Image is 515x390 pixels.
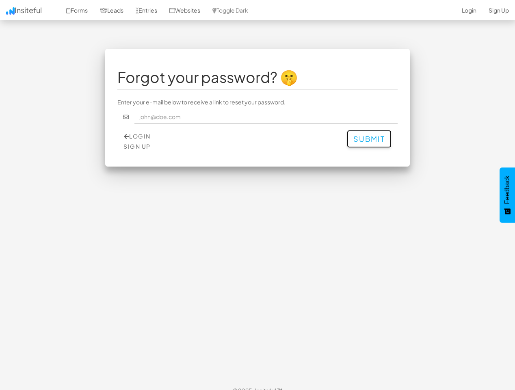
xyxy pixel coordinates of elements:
a: Login [124,132,151,140]
img: icon.png [6,7,15,15]
a: Sign Up [123,143,151,150]
input: john@doe.com [134,110,398,124]
button: Submit [347,130,392,148]
h1: Forgot your password? 🤫 [117,69,398,85]
span: Feedback [504,175,511,204]
p: Enter your e-mail below to receive a link to reset your password. [117,98,398,106]
button: Feedback - Show survey [500,167,515,223]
